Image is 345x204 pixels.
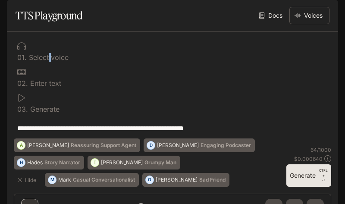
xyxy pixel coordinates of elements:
button: MMarkCasual Conversationalist [45,173,139,187]
p: Story Narrator [44,160,80,165]
p: 0 1 . [17,54,27,61]
button: Voices [289,7,329,24]
h1: TTS Playground [16,7,82,24]
p: Enter text [28,80,61,87]
p: CTRL + [319,168,328,178]
p: 0 2 . [17,80,28,87]
button: O[PERSON_NAME]Sad Friend [142,173,229,187]
p: [PERSON_NAME] [27,143,69,148]
p: Grumpy Man [144,160,176,165]
div: M [48,173,56,187]
button: GenerateCTRL +⏎ [286,164,331,187]
p: Generate [28,106,60,113]
div: A [17,138,25,152]
p: [PERSON_NAME] [157,143,199,148]
p: Engaging Podcaster [201,143,251,148]
p: Sad Friend [199,177,226,182]
p: Mark [58,177,71,182]
p: Select voice [27,54,69,61]
p: ⏎ [319,168,328,183]
p: Casual Conversationalist [73,177,135,182]
p: [PERSON_NAME] [101,160,143,165]
p: 0 3 . [17,106,28,113]
div: H [17,156,25,169]
a: Docs [257,7,286,24]
button: T[PERSON_NAME]Grumpy Man [88,156,180,169]
button: Hide [14,173,41,187]
button: HHadesStory Narrator [14,156,84,169]
button: D[PERSON_NAME]Engaging Podcaster [144,138,255,152]
button: A[PERSON_NAME]Reassuring Support Agent [14,138,140,152]
div: O [146,173,154,187]
p: [PERSON_NAME] [156,177,198,182]
div: D [147,138,155,152]
div: T [91,156,99,169]
p: Reassuring Support Agent [71,143,136,148]
p: Hades [27,160,43,165]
